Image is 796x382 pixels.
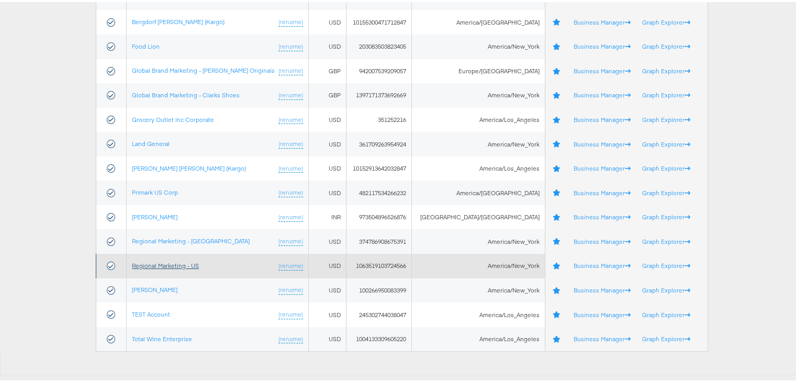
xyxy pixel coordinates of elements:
[412,227,545,252] td: America/New_York
[309,300,346,325] td: USD
[642,284,690,292] a: Graph Explorer
[346,325,412,350] td: 1004133309605220
[309,57,346,82] td: GBP
[642,89,690,97] a: Graph Explorer
[573,114,630,121] a: Business Manager
[278,260,303,268] a: (rename)
[412,300,545,325] td: America/Los_Angeles
[412,106,545,130] td: America/Los_Angeles
[309,227,346,252] td: USD
[346,81,412,106] td: 1397171373692669
[573,211,630,219] a: Business Manager
[346,227,412,252] td: 374786908675391
[642,138,690,146] a: Graph Explorer
[573,89,630,97] a: Business Manager
[573,260,630,267] a: Business Manager
[642,65,690,73] a: Graph Explorer
[309,252,346,276] td: USD
[573,235,630,243] a: Business Manager
[412,178,545,203] td: America/[GEOGRAPHIC_DATA]
[278,284,303,293] a: (rename)
[642,211,690,219] a: Graph Explorer
[642,333,690,341] a: Graph Explorer
[309,154,346,179] td: USD
[573,40,630,48] a: Business Manager
[309,203,346,228] td: INR
[642,40,690,48] a: Graph Explorer
[412,81,545,106] td: America/New_York
[309,130,346,154] td: USD
[278,138,303,147] a: (rename)
[642,309,690,317] a: Graph Explorer
[412,32,545,57] td: America/New_York
[132,162,246,170] a: [PERSON_NAME] [PERSON_NAME] (Kargo)
[278,186,303,195] a: (rename)
[412,276,545,301] td: America/New_York
[573,162,630,170] a: Business Manager
[412,154,545,179] td: America/Los_Angeles
[132,186,178,194] a: Primark US Corp
[346,57,412,82] td: 942007539209057
[573,284,630,292] a: Business Manager
[412,203,545,228] td: [GEOGRAPHIC_DATA]/[GEOGRAPHIC_DATA]
[309,8,346,32] td: USD
[573,16,630,24] a: Business Manager
[309,81,346,106] td: GBP
[309,178,346,203] td: USD
[346,8,412,32] td: 10155300471712847
[346,252,412,276] td: 1063519103724566
[278,40,303,49] a: (rename)
[412,8,545,32] td: America/[GEOGRAPHIC_DATA]
[346,203,412,228] td: 973504896526876
[132,40,160,48] a: Food Lion
[642,16,690,24] a: Graph Explorer
[132,260,199,267] a: Regional Marketing - US
[412,57,545,82] td: Europe/[GEOGRAPHIC_DATA]
[346,32,412,57] td: 203083503823405
[278,89,303,98] a: (rename)
[278,211,303,220] a: (rename)
[309,106,346,130] td: USD
[309,325,346,350] td: USD
[132,333,192,341] a: Total Wine Enterprise
[278,235,303,244] a: (rename)
[132,211,177,219] a: [PERSON_NAME]
[573,65,630,73] a: Business Manager
[278,162,303,171] a: (rename)
[278,64,303,73] a: (rename)
[132,235,250,243] a: Regional Marketing - [GEOGRAPHIC_DATA]
[132,89,240,97] a: Global Brand Marketing - Clarks Shoes
[412,252,545,276] td: America/New_York
[346,178,412,203] td: 482117534266232
[573,333,630,341] a: Business Manager
[132,114,214,121] a: Grocery Outlet Inc Corporate
[346,154,412,179] td: 10152913642032847
[132,308,170,316] a: TEST Account
[346,106,412,130] td: 351252216
[346,276,412,301] td: 100266950083399
[278,308,303,317] a: (rename)
[132,16,225,24] a: Bergdorf [PERSON_NAME] (Kargo)
[132,64,275,72] a: Global Brand Marketing - [PERSON_NAME] Originals
[642,187,690,195] a: Graph Explorer
[346,130,412,154] td: 361709263954924
[573,138,630,146] a: Business Manager
[573,309,630,317] a: Business Manager
[573,187,630,195] a: Business Manager
[346,300,412,325] td: 245302744038047
[278,333,303,342] a: (rename)
[412,130,545,154] td: America/New_York
[412,325,545,350] td: America/Los_Angeles
[132,284,177,291] a: [PERSON_NAME]
[309,276,346,301] td: USD
[642,260,690,267] a: Graph Explorer
[278,114,303,122] a: (rename)
[309,32,346,57] td: USD
[642,235,690,243] a: Graph Explorer
[132,138,170,145] a: Land General
[642,114,690,121] a: Graph Explorer
[278,16,303,25] a: (rename)
[642,162,690,170] a: Graph Explorer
